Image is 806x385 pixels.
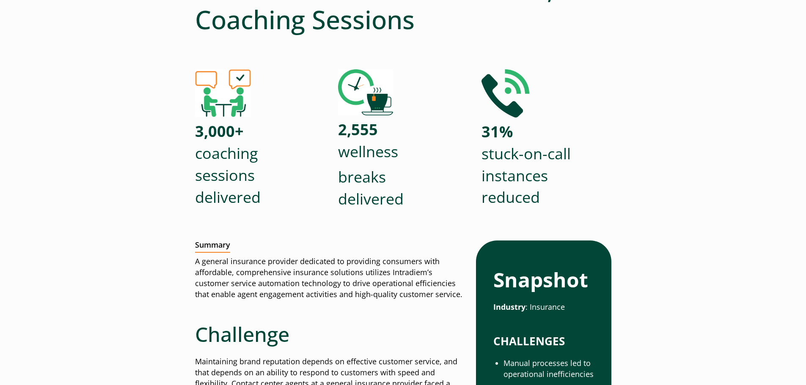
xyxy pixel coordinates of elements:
[338,166,404,210] p: breaks delivered
[493,266,588,293] strong: Snapshot
[195,120,261,208] p: coaching sessions delivered
[493,302,525,312] strong: Industry
[195,322,463,347] h2: Challenge
[195,256,463,300] p: A general insurance provider dedicated to providing consumers with affordable, comprehensive insu...
[481,121,513,142] strong: 31%
[195,240,230,253] h2: Summary
[338,119,398,163] p: wellness
[503,358,594,380] li: Manual processes led to operational inefficiencies
[338,119,378,140] strong: 2,555
[481,121,611,208] p: stuck-on-call instances reduced
[493,333,565,349] strong: CHALLENGES
[195,121,244,142] strong: 3,000+
[493,302,594,313] p: : Insurance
